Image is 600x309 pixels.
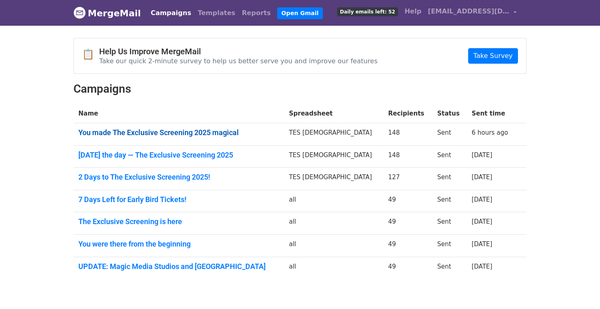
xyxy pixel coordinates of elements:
[383,168,432,190] td: 127
[383,104,432,123] th: Recipients
[78,173,279,182] a: 2 Days to The Exclusive Screening 2025!
[471,240,492,248] a: [DATE]
[432,104,467,123] th: Status
[471,263,492,270] a: [DATE]
[432,190,467,212] td: Sent
[432,257,467,279] td: Sent
[284,168,383,190] td: TES [DEMOGRAPHIC_DATA]
[73,7,86,19] img: MergeMail logo
[383,235,432,257] td: 49
[471,196,492,203] a: [DATE]
[424,3,520,22] a: [EMAIL_ADDRESS][DOMAIN_NAME]
[239,5,274,21] a: Reports
[73,82,527,96] h2: Campaigns
[78,262,279,271] a: UPDATE: Magic Media Studios and [GEOGRAPHIC_DATA]
[432,212,467,235] td: Sent
[284,235,383,257] td: all
[471,173,492,181] a: [DATE]
[467,104,516,123] th: Sent time
[284,104,383,123] th: Spreadsheet
[432,168,467,190] td: Sent
[383,190,432,212] td: 49
[78,240,279,249] a: You were there from the beginning
[471,151,492,159] a: [DATE]
[147,5,194,21] a: Campaigns
[471,129,508,136] a: 6 hours ago
[383,123,432,146] td: 148
[73,104,284,123] th: Name
[471,218,492,225] a: [DATE]
[383,145,432,168] td: 148
[284,190,383,212] td: all
[78,151,279,160] a: [DATE] the day — The Exclusive Screening 2025
[432,235,467,257] td: Sent
[78,128,279,137] a: You made The Exclusive Screening 2025 magical
[432,123,467,146] td: Sent
[82,49,99,60] span: 📋
[383,257,432,279] td: 49
[337,7,398,16] span: Daily emails left: 52
[73,4,141,22] a: MergeMail
[383,212,432,235] td: 49
[284,257,383,279] td: all
[78,217,279,226] a: The Exclusive Screening is here
[468,48,518,64] a: Take Survey
[284,123,383,146] td: TES [DEMOGRAPHIC_DATA]
[78,195,279,204] a: 7 Days Left for Early Bird Tickets!
[277,7,322,19] a: Open Gmail
[194,5,238,21] a: Templates
[99,57,378,65] p: Take our quick 2-minute survey to help us better serve you and improve our features
[559,270,600,309] iframe: Chat Widget
[284,212,383,235] td: all
[401,3,424,20] a: Help
[432,145,467,168] td: Sent
[428,7,509,16] span: [EMAIL_ADDRESS][DOMAIN_NAME]
[284,145,383,168] td: TES [DEMOGRAPHIC_DATA]
[334,3,401,20] a: Daily emails left: 52
[99,47,378,56] h4: Help Us Improve MergeMail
